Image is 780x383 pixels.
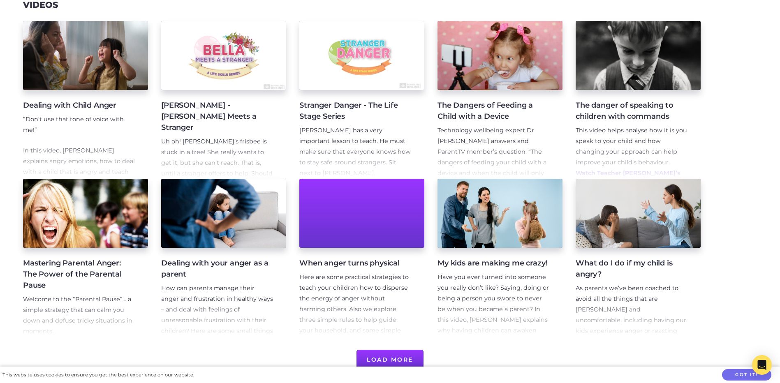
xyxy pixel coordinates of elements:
[299,100,411,122] h4: Stranger Danger - The Life Stage Series
[437,258,549,269] h4: My kids are making me crazy!
[2,371,194,379] div: This website uses cookies to ensure you get the best experience on our website.
[299,258,411,269] h4: When anger turns physical
[722,369,771,381] button: Got it!
[299,272,411,368] p: Here are some practical strategies to teach your children how to disperse the energy of anger wit...
[23,21,148,179] a: Dealing with Child Anger “Don’t use that tone of voice with me!” In this video, [PERSON_NAME] exp...
[299,125,411,232] p: [PERSON_NAME] has a very important lesson to teach. He must make sure that everyone knows how to ...
[299,21,424,179] a: Stranger Danger - The Life Stage Series [PERSON_NAME] has a very important lesson to teach. He mu...
[161,283,273,368] p: How can parents manage their anger and frustration in healthy ways – and deal with feelings of un...
[752,355,772,375] div: Open Intercom Messenger
[576,127,687,166] span: This video helps analyse how it is you speak to your child and how changing your approach can hel...
[576,100,687,122] h4: The danger of speaking to children with commands
[437,272,549,368] p: Have you ever turned into someone you really don’t like? Saying, doing or being a person you swor...
[576,169,680,198] a: Watch Teacher [PERSON_NAME]’s related video, “The Power Of Informational Statements” here.
[437,100,549,122] h4: The Dangers of Feeding a Child with a Device
[23,179,148,337] a: Mastering Parental Anger: The Power of the Parental Pause Welcome to the “Parental Pause”… a simp...
[23,258,135,291] h4: Mastering Parental Anger: The Power of the Parental Pause
[576,258,687,280] h4: What do I do if my child is angry?
[576,179,701,337] a: What do I do if my child is angry? As parents we’ve been coached to avoid all the things that are...
[23,114,135,136] p: “Don’t use that tone of voice with me!”
[23,294,135,337] p: Welcome to the “Parental Pause”… a simple strategy that can calm you down and defuse tricky situa...
[161,21,286,179] a: [PERSON_NAME] - [PERSON_NAME] Meets a Stranger Uh oh! [PERSON_NAME]’s frisbee is stuck in a tree!...
[23,100,135,111] h4: Dealing with Child Anger
[161,100,273,133] h4: [PERSON_NAME] - [PERSON_NAME] Meets a Stranger
[299,179,424,337] a: When anger turns physical Here are some practical strategies to teach your children how to disper...
[23,145,135,199] p: In this video, [PERSON_NAME] explains angry emotions, how to deal with a child that is angry and ...
[437,125,549,221] p: Technology wellbeing expert Dr [PERSON_NAME] answers and ParentTV member’s question: “The dangers...
[161,258,273,280] h4: Dealing with your anger as a parent
[161,179,286,337] a: Dealing with your anger as a parent How can parents manage their anger and frustration in healthy...
[356,350,424,369] button: Load More
[161,136,273,211] p: Uh oh! [PERSON_NAME]’s frisbee is stuck in a tree! She really wants to get it, but she can’t reac...
[437,21,562,179] a: The Dangers of Feeding a Child with a Device Technology wellbeing expert Dr [PERSON_NAME] answers...
[437,179,562,337] a: My kids are making me crazy! Have you ever turned into someone you really don’t like? Saying, doi...
[576,21,701,179] a: The danger of speaking to children with commands This video helps analyse how it is you speak to ...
